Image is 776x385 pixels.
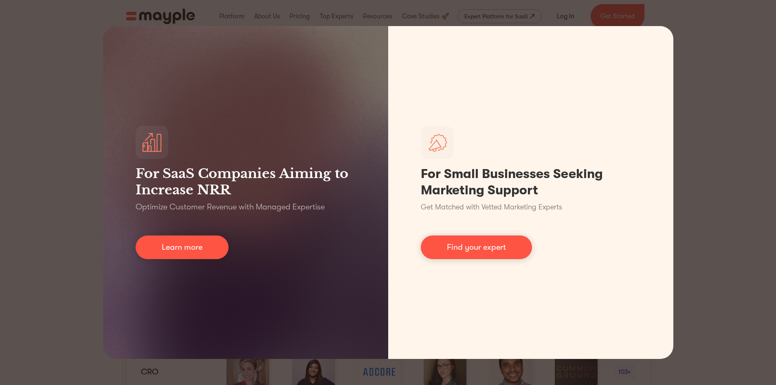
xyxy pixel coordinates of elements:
[136,235,229,259] a: Learn more
[136,201,325,213] p: Optimize Customer Revenue with Managed Expertise
[421,235,532,259] a: Find your expert
[421,166,641,198] h1: For Small Businesses Seeking Marketing Support
[136,165,356,198] h3: For SaaS Companies Aiming to Increase NRR
[421,202,562,213] p: Get Matched with Vetted Marketing Experts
